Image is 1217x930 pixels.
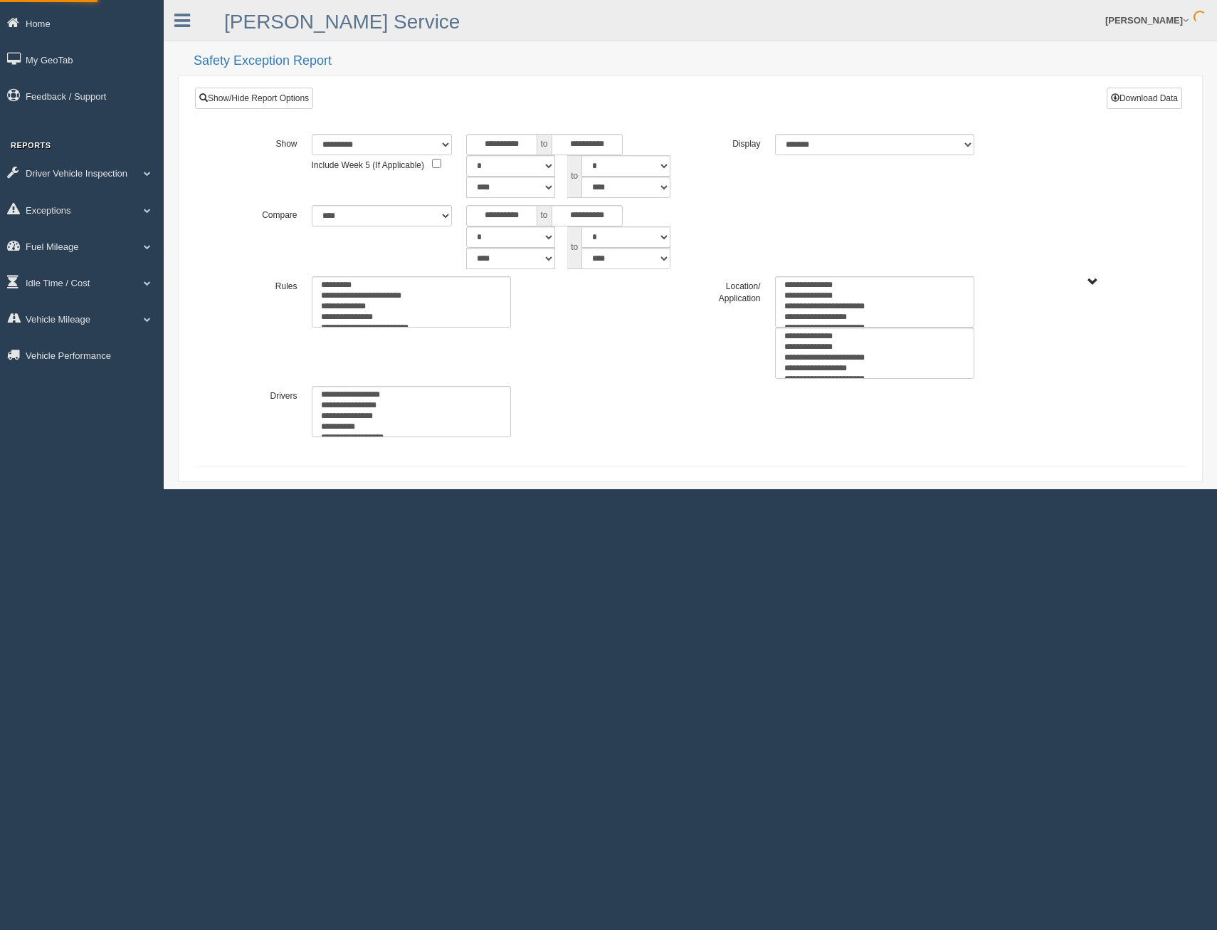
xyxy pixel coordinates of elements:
[227,386,305,403] label: Drivers
[194,54,1203,68] h2: Safety Exception Report
[537,205,552,226] span: to
[195,88,313,109] a: Show/Hide Report Options
[690,134,768,151] label: Display
[227,134,305,151] label: Show
[537,134,552,155] span: to
[312,155,425,172] label: Include Week 5 (If Applicable)
[690,276,768,305] label: Location/ Application
[227,205,305,222] label: Compare
[224,11,460,33] a: [PERSON_NAME] Service
[1107,88,1182,109] button: Download Data
[567,226,581,269] span: to
[567,155,581,198] span: to
[227,276,305,293] label: Rules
